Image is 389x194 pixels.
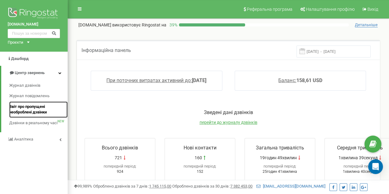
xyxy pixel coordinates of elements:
span: Налаштування профілю [306,7,355,12]
input: Пошук за номером [8,29,60,38]
span: 160 [195,155,202,161]
a: Журнал дзвінків [9,80,68,91]
div: Проєкти [8,40,23,46]
a: Звіт про пропущені необроблені дзвінки [9,101,68,118]
span: Нові контакти [184,145,216,151]
span: Аналiтика [14,137,33,141]
span: Баланс: [278,77,296,83]
span: Оброблено дзвінків за 30 днів : [172,184,252,188]
span: Зведені дані дзвінків [204,109,253,115]
span: 19годин 49хвилин [260,155,297,161]
span: 924 [117,169,123,174]
a: Дзвінки в реальному часіNEW [9,118,68,129]
a: перейти до журналу дзвінків [200,120,257,125]
span: При поточних витратах активний до: [106,77,192,83]
span: використовує Ringostat на [112,22,166,27]
span: Оброблено дзвінків за 7 днів : [93,184,171,188]
span: Середня тривалість [337,145,383,151]
span: Дзвінки в реальному часі [9,120,58,126]
a: Баланс:158,61 USD [278,77,322,83]
span: Вихід [367,7,378,12]
span: Центр звернень [15,70,45,75]
span: попередній період: [343,164,376,168]
u: 7 382 453,00 [230,184,252,188]
span: Журнал дзвінків [9,83,40,89]
span: Звіт про пропущені необроблені дзвінки [9,104,65,115]
span: 721 [115,155,122,161]
span: 1хвилина 39секунд [339,155,378,161]
a: При поточних витратах активний до:[DATE] [106,77,206,83]
a: Центр звернень [1,66,68,80]
span: попередній період: [264,164,296,168]
span: Всього дзвінків [102,145,138,151]
a: Журнал повідомлень [9,91,68,101]
span: Реферальна програма [247,7,292,12]
span: 25годин 41хвилина [263,169,297,174]
span: Дашборд [11,56,29,61]
span: 1хвилина 40секунд [343,169,377,174]
span: Інформаційна панель [81,47,131,53]
img: Ringostat logo [8,6,60,22]
p: 39 % [166,22,179,28]
u: 1 745 115,00 [149,184,171,188]
span: попередній період: [104,164,137,168]
span: Журнал повідомлень [9,93,50,99]
a: [DOMAIN_NAME] [8,22,60,27]
a: [EMAIL_ADDRESS][DOMAIN_NAME] [256,184,325,188]
span: Загальна тривалість [256,145,304,151]
span: Детальніше [355,22,378,27]
span: 99,989% [74,184,92,188]
div: Open Intercom Messenger [368,159,383,174]
span: 152 [197,169,203,174]
span: попередній період: [184,164,216,168]
p: [DOMAIN_NAME] [78,22,166,28]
